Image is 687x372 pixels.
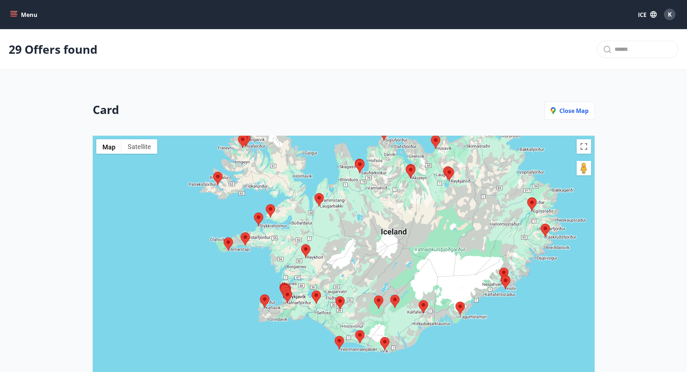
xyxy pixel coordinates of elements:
[577,161,591,175] button: Drag Pegman onto the map to open Street View
[577,139,591,154] button: Toggle fullscreen view
[635,8,660,21] button: ICE
[102,143,115,151] font: Map
[21,11,38,19] font: Menu
[661,6,678,23] button: K
[122,139,157,154] button: Show satellite imagery
[93,102,119,117] font: Card
[9,41,97,57] font: 29 Offers found
[638,11,647,19] font: ICE
[559,107,589,115] font: Close map
[668,10,672,18] span: K
[9,8,40,21] button: menu
[96,139,122,154] button: Show street map
[545,102,595,120] button: Close map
